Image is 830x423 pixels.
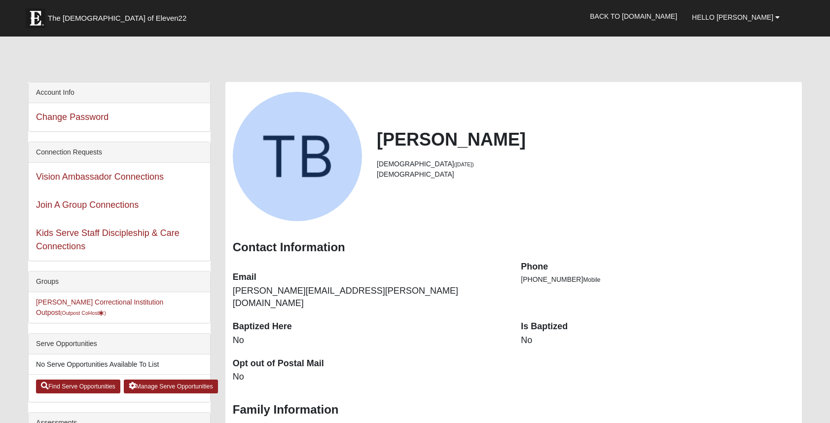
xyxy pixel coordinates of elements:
li: [DEMOGRAPHIC_DATA] [377,159,794,169]
span: Mobile [583,276,600,283]
dt: Opt out of Postal Mail [233,357,506,370]
div: Serve Opportunities [29,334,210,354]
h2: [PERSON_NAME] [377,129,794,150]
dt: Is Baptized [521,320,794,333]
a: Manage Serve Opportunities [124,380,218,393]
div: Account Info [29,82,210,103]
a: Vision Ambassador Connections [36,172,164,182]
a: Find Serve Opportunities [36,380,120,393]
dt: Baptized Here [233,320,506,333]
span: Hello [PERSON_NAME] [692,13,773,21]
dd: No [521,334,794,347]
a: Hello [PERSON_NAME] [685,5,787,30]
dd: No [233,371,506,384]
div: Connection Requests [29,142,210,163]
dd: [PERSON_NAME][EMAIL_ADDRESS][PERSON_NAME][DOMAIN_NAME] [233,285,506,310]
a: View Fullsize Photo [233,92,362,221]
img: Eleven22 logo [26,8,45,28]
h3: Family Information [233,403,794,417]
a: [PERSON_NAME] Correctional Institution Outpost(Outpost CoHost) [36,298,163,316]
small: ([DATE]) [454,161,474,167]
span: The [DEMOGRAPHIC_DATA] of Eleven22 [48,13,186,23]
a: Join A Group Connections [36,200,139,210]
a: The [DEMOGRAPHIC_DATA] of Eleven22 [21,3,218,28]
h3: Contact Information [233,240,794,255]
li: [PHONE_NUMBER] [521,274,794,285]
li: No Serve Opportunities Available To List [29,354,210,375]
li: [DEMOGRAPHIC_DATA] [377,169,794,180]
small: (Outpost CoHost ) [60,310,106,316]
a: Kids Serve Staff Discipleship & Care Connections [36,228,180,251]
a: Back to [DOMAIN_NAME] [582,4,685,29]
dt: Email [233,271,506,284]
a: Change Password [36,112,108,122]
dt: Phone [521,261,794,273]
div: Groups [29,271,210,292]
dd: No [233,334,506,347]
